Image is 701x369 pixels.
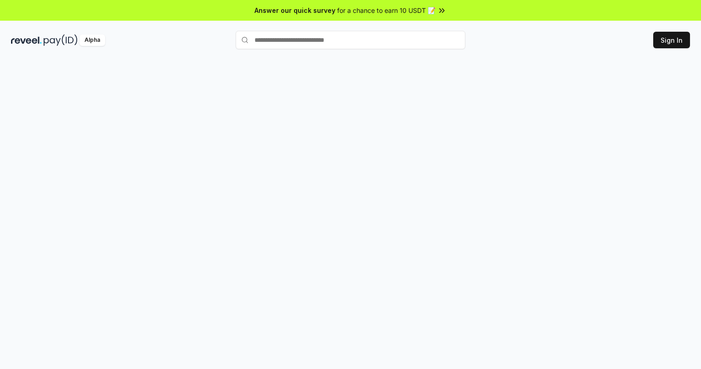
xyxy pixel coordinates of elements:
img: pay_id [44,34,78,46]
span: Answer our quick survey [254,6,335,15]
div: Alpha [79,34,105,46]
img: reveel_dark [11,34,42,46]
span: for a chance to earn 10 USDT 📝 [337,6,435,15]
button: Sign In [653,32,690,48]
